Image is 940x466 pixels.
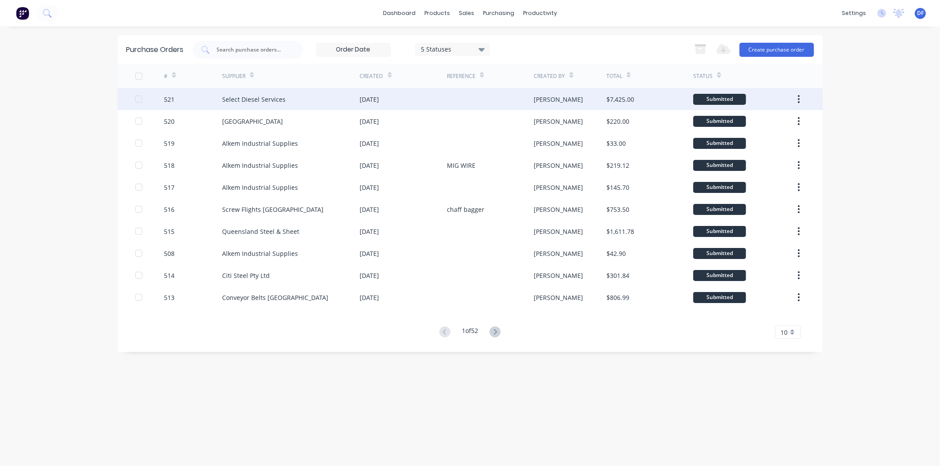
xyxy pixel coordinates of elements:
[360,72,383,80] div: Created
[693,226,746,237] div: Submitted
[917,9,924,17] span: DF
[534,271,583,280] div: [PERSON_NAME]
[606,293,629,302] div: $806.99
[222,205,323,214] div: Screw Flights [GEOGRAPHIC_DATA]
[222,249,298,258] div: Alkem Industrial Supplies
[164,205,175,214] div: 516
[164,249,175,258] div: 508
[222,183,298,192] div: Alkem Industrial Supplies
[379,7,420,20] a: dashboard
[606,227,634,236] div: $1,611.78
[693,72,713,80] div: Status
[360,227,379,236] div: [DATE]
[222,72,245,80] div: Supplier
[164,95,175,104] div: 521
[693,160,746,171] div: Submitted
[693,182,746,193] div: Submitted
[164,183,175,192] div: 517
[222,161,298,170] div: Alkem Industrial Supplies
[447,161,476,170] div: MIG WIRE
[164,271,175,280] div: 514
[360,161,379,170] div: [DATE]
[316,43,390,56] input: Order Date
[164,72,167,80] div: #
[606,249,626,258] div: $42.90
[360,95,379,104] div: [DATE]
[837,7,870,20] div: settings
[216,45,289,54] input: Search purchase orders...
[420,7,454,20] div: products
[222,139,298,148] div: Alkem Industrial Supplies
[421,44,484,54] div: 5 Statuses
[360,139,379,148] div: [DATE]
[360,293,379,302] div: [DATE]
[606,271,629,280] div: $301.84
[222,227,299,236] div: Queensland Steel & Sheet
[534,205,583,214] div: [PERSON_NAME]
[447,72,476,80] div: Reference
[164,227,175,236] div: 515
[606,139,626,148] div: $33.00
[360,183,379,192] div: [DATE]
[693,138,746,149] div: Submitted
[164,117,175,126] div: 520
[781,328,788,337] span: 10
[534,139,583,148] div: [PERSON_NAME]
[693,116,746,127] div: Submitted
[360,117,379,126] div: [DATE]
[606,72,622,80] div: Total
[534,161,583,170] div: [PERSON_NAME]
[222,117,283,126] div: [GEOGRAPHIC_DATA]
[222,271,270,280] div: Citi Steel Pty Ltd
[222,293,328,302] div: Conveyor Belts [GEOGRAPHIC_DATA]
[606,161,629,170] div: $219.12
[606,205,629,214] div: $753.50
[447,205,484,214] div: chaff bagger
[534,183,583,192] div: [PERSON_NAME]
[693,204,746,215] div: Submitted
[479,7,519,20] div: purchasing
[534,72,565,80] div: Created By
[360,205,379,214] div: [DATE]
[164,139,175,148] div: 519
[454,7,479,20] div: sales
[534,293,583,302] div: [PERSON_NAME]
[462,326,478,339] div: 1 of 52
[360,271,379,280] div: [DATE]
[534,95,583,104] div: [PERSON_NAME]
[534,227,583,236] div: [PERSON_NAME]
[164,161,175,170] div: 518
[606,95,634,104] div: $7,425.00
[16,7,29,20] img: Factory
[534,249,583,258] div: [PERSON_NAME]
[606,183,629,192] div: $145.70
[222,95,286,104] div: Select Diesel Services
[693,292,746,303] div: Submitted
[693,94,746,105] div: Submitted
[739,43,814,57] button: Create purchase order
[360,249,379,258] div: [DATE]
[693,270,746,281] div: Submitted
[606,117,629,126] div: $220.00
[164,293,175,302] div: 513
[126,44,184,55] div: Purchase Orders
[519,7,561,20] div: productivity
[693,248,746,259] div: Submitted
[534,117,583,126] div: [PERSON_NAME]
